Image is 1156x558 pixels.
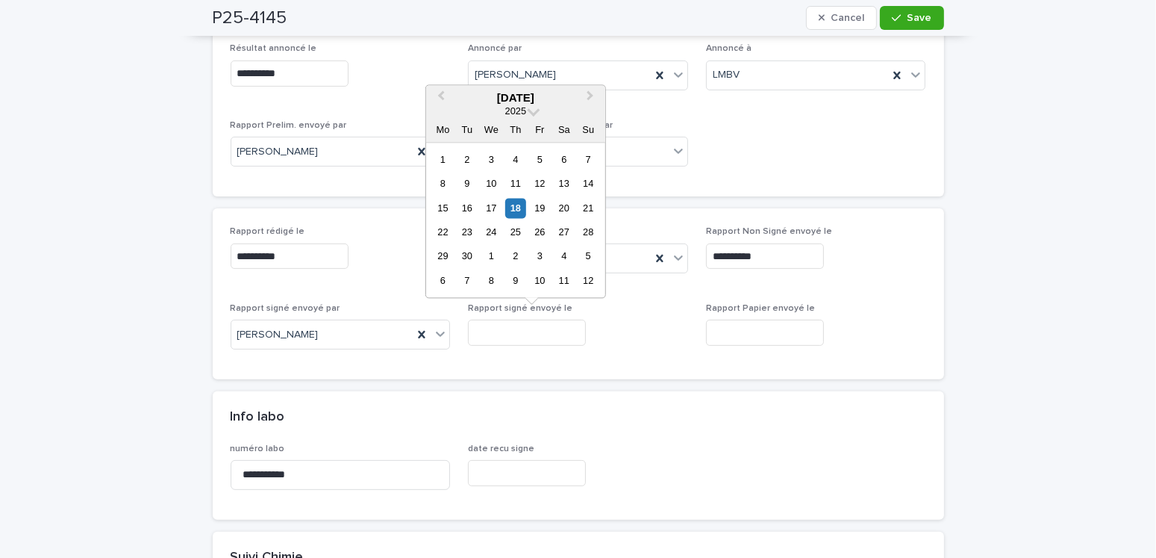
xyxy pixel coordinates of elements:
div: month 2025-09 [431,147,600,293]
div: Th [505,120,525,140]
div: Choose Sunday, 7 September 2025 [578,149,599,170]
span: Rapport rédigé le [231,227,305,236]
div: Choose Monday, 29 September 2025 [433,247,453,267]
div: Choose Thursday, 25 September 2025 [505,222,525,242]
button: Cancel [806,6,878,30]
div: Choose Saturday, 13 September 2025 [554,173,574,193]
div: Choose Saturday, 6 September 2025 [554,149,574,170]
div: Choose Monday, 6 October 2025 [433,270,453,291]
div: Choose Tuesday, 2 September 2025 [457,149,477,170]
div: Choose Saturday, 20 September 2025 [554,198,574,218]
div: Choose Friday, 5 September 2025 [530,149,550,170]
div: Choose Tuesday, 16 September 2025 [457,198,477,218]
div: Choose Wednesday, 24 September 2025 [481,222,502,242]
div: Choose Tuesday, 9 September 2025 [457,173,477,193]
span: [PERSON_NAME] [237,144,319,160]
div: We [481,120,502,140]
div: Choose Sunday, 14 September 2025 [578,173,599,193]
div: Choose Wednesday, 17 September 2025 [481,198,502,218]
div: Choose Wednesday, 3 September 2025 [481,149,502,170]
div: Choose Thursday, 2 October 2025 [505,247,525,267]
div: Choose Monday, 15 September 2025 [433,198,453,218]
span: Rapport Non Signé envoyé le [706,227,832,236]
div: Choose Wednesday, 1 October 2025 [481,247,502,267]
div: [DATE] [426,91,605,105]
div: Choose Wednesday, 8 October 2025 [481,270,502,291]
span: Rapport signé envoyé par [231,304,340,313]
span: Rapport Papier envoyé le [706,304,815,313]
span: 2025 [505,105,526,117]
span: Cancel [831,13,864,23]
button: Next Month [580,87,604,111]
div: Choose Thursday, 11 September 2025 [505,173,525,193]
h2: P25-4145 [213,7,287,29]
span: Annoncé par [468,44,522,53]
span: [PERSON_NAME] [475,67,556,83]
span: [PERSON_NAME] [237,327,319,343]
div: Choose Sunday, 12 October 2025 [578,270,599,291]
div: Choose Tuesday, 7 October 2025 [457,270,477,291]
div: Choose Thursday, 9 October 2025 [505,270,525,291]
div: Choose Thursday, 4 September 2025 [505,149,525,170]
span: Annoncé à [706,44,752,53]
span: Résultat annoncé le [231,44,317,53]
span: Rapport Prelim. envoyé par [231,121,347,130]
button: Save [880,6,943,30]
div: Choose Friday, 3 October 2025 [530,247,550,267]
div: Su [578,120,599,140]
div: Tu [457,120,477,140]
h2: Info labo [231,409,285,426]
div: Choose Friday, 10 October 2025 [530,270,550,291]
span: date recu signe [468,444,534,453]
span: LMBV [713,67,740,83]
span: Rapport signé envoyé le [468,304,572,313]
div: Mo [433,120,453,140]
div: Choose Saturday, 27 September 2025 [554,222,574,242]
div: Choose Thursday, 18 September 2025 [505,198,525,218]
span: numéro labo [231,444,285,453]
div: Choose Saturday, 4 October 2025 [554,247,574,267]
div: Choose Monday, 1 September 2025 [433,149,453,170]
button: Previous Month [428,87,452,111]
div: Choose Friday, 12 September 2025 [530,173,550,193]
span: Save [907,13,932,23]
div: Choose Monday, 8 September 2025 [433,173,453,193]
div: Sa [554,120,574,140]
div: Choose Friday, 19 September 2025 [530,198,550,218]
div: Choose Tuesday, 23 September 2025 [457,222,477,242]
div: Choose Tuesday, 30 September 2025 [457,247,477,267]
div: Choose Wednesday, 10 September 2025 [481,173,502,193]
div: Choose Monday, 22 September 2025 [433,222,453,242]
div: Fr [530,120,550,140]
div: Choose Sunday, 5 October 2025 [578,247,599,267]
div: Choose Sunday, 21 September 2025 [578,198,599,218]
div: Choose Friday, 26 September 2025 [530,222,550,242]
div: Choose Saturday, 11 October 2025 [554,270,574,291]
div: Choose Sunday, 28 September 2025 [578,222,599,242]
